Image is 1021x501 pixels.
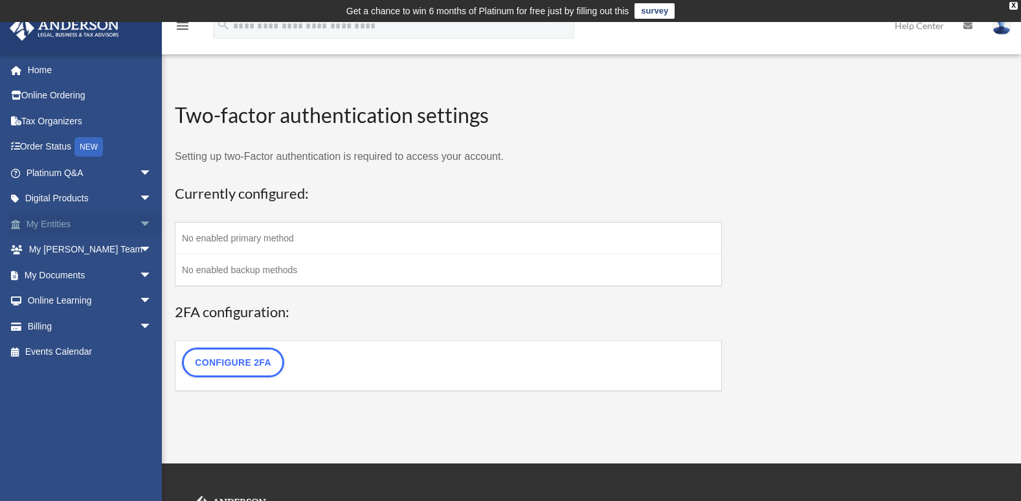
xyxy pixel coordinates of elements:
[139,186,165,212] span: arrow_drop_down
[175,23,190,34] a: menu
[175,18,190,34] i: menu
[634,3,675,19] a: survey
[175,184,722,204] h3: Currently configured:
[9,211,172,237] a: My Entitiesarrow_drop_down
[6,16,123,41] img: Anderson Advisors Platinum Portal
[9,339,172,365] a: Events Calendar
[9,237,172,263] a: My [PERSON_NAME] Teamarrow_drop_down
[1009,2,1018,10] div: close
[9,288,172,314] a: Online Learningarrow_drop_down
[9,108,172,134] a: Tax Organizers
[175,101,722,130] h2: Two-factor authentication settings
[139,211,165,238] span: arrow_drop_down
[175,148,722,166] p: Setting up two-Factor authentication is required to access your account.
[182,348,284,377] a: Configure 2FA
[346,3,629,19] div: Get a chance to win 6 months of Platinum for free just by filling out this
[74,137,103,157] div: NEW
[9,262,172,288] a: My Documentsarrow_drop_down
[9,134,172,161] a: Order StatusNEW
[9,83,172,109] a: Online Ordering
[175,302,722,322] h3: 2FA configuration:
[139,237,165,263] span: arrow_drop_down
[175,254,722,287] td: No enabled backup methods
[139,262,165,289] span: arrow_drop_down
[9,313,172,339] a: Billingarrow_drop_down
[9,186,172,212] a: Digital Productsarrow_drop_down
[216,17,230,32] i: search
[9,160,172,186] a: Platinum Q&Aarrow_drop_down
[175,223,722,254] td: No enabled primary method
[9,57,172,83] a: Home
[139,313,165,340] span: arrow_drop_down
[139,288,165,315] span: arrow_drop_down
[139,160,165,186] span: arrow_drop_down
[992,16,1011,35] img: User Pic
